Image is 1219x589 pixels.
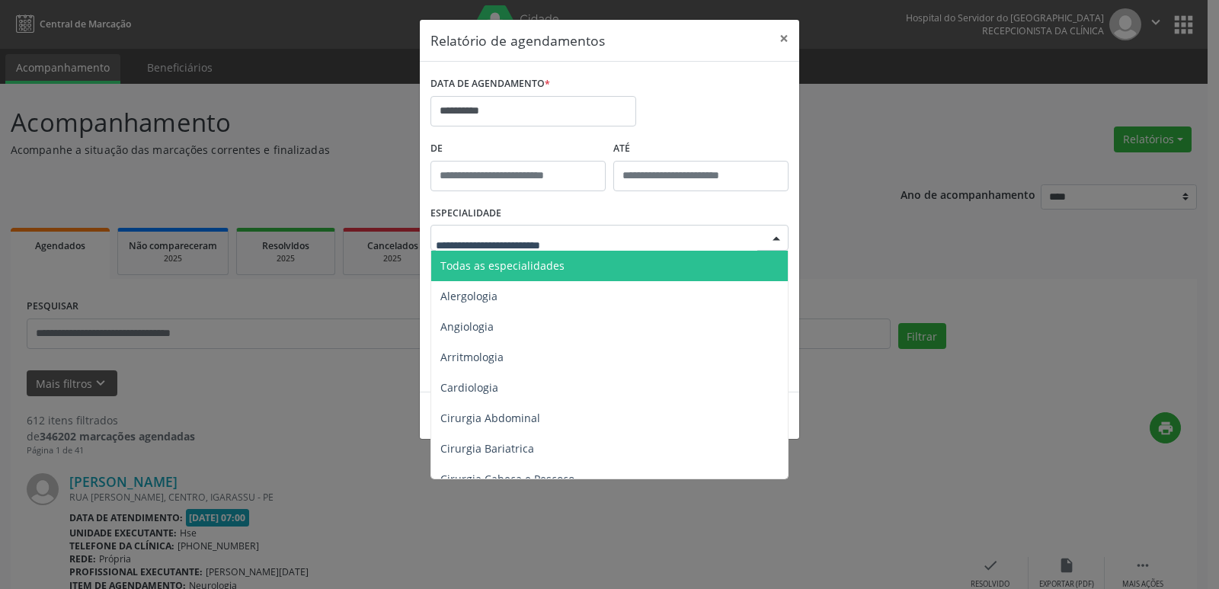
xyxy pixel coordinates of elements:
span: Cardiologia [440,380,498,395]
span: Angiologia [440,319,494,334]
span: Alergologia [440,289,498,303]
label: DATA DE AGENDAMENTO [430,72,550,96]
label: ESPECIALIDADE [430,202,501,226]
span: Cirurgia Abdominal [440,411,540,425]
h5: Relatório de agendamentos [430,30,605,50]
span: Cirurgia Cabeça e Pescoço [440,472,574,486]
label: De [430,137,606,161]
span: Todas as especialidades [440,258,565,273]
label: ATÉ [613,137,789,161]
span: Arritmologia [440,350,504,364]
button: Close [769,20,799,57]
span: Cirurgia Bariatrica [440,441,534,456]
